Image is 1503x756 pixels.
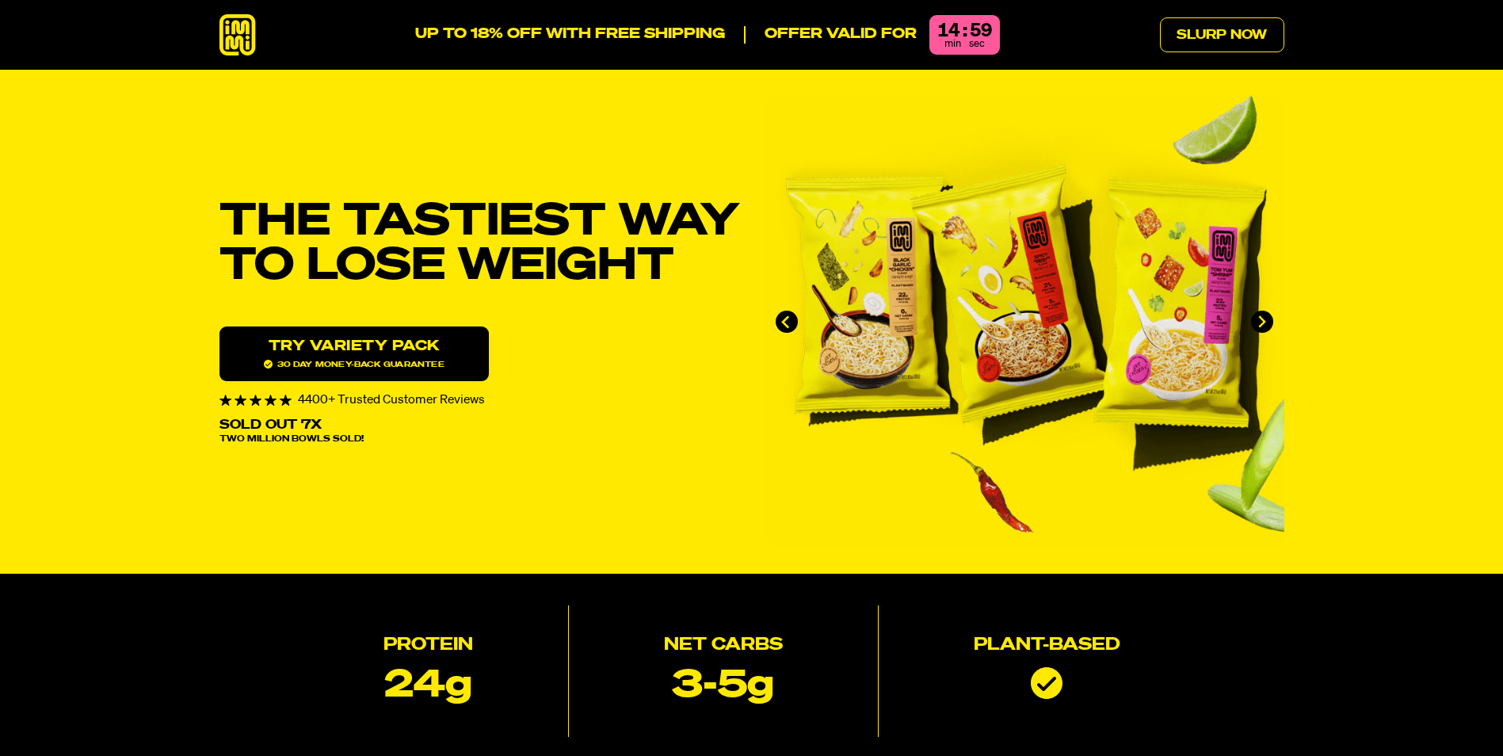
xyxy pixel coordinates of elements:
span: 30 day money-back guarantee [264,360,444,368]
div: immi slideshow [765,95,1284,548]
p: UP TO 18% OFF WITH FREE SHIPPING [415,26,725,44]
li: 1 of 4 [765,95,1284,548]
h1: THE TASTIEST WAY TO LOSE WEIGHT [219,200,739,288]
span: Two Million Bowls Sold! [219,435,364,444]
h2: Plant-based [974,637,1120,655]
button: Next slide [1251,311,1273,333]
div: : [963,21,967,40]
h2: Net Carbs [664,637,783,655]
h2: Protein [383,637,473,655]
a: Slurp Now [1160,17,1284,52]
a: Try variety Pack30 day money-back guarantee [219,326,489,381]
button: Go to last slide [776,311,798,333]
p: Sold Out 7X [219,419,322,432]
p: Offer valid for [744,26,917,44]
div: 14 [937,21,959,40]
div: 4400+ Trusted Customer Reviews [219,394,739,407]
span: sec [969,39,985,49]
div: 59 [970,21,992,40]
p: 3-5g [672,667,774,705]
p: 24g [384,667,472,705]
span: min [944,39,961,49]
